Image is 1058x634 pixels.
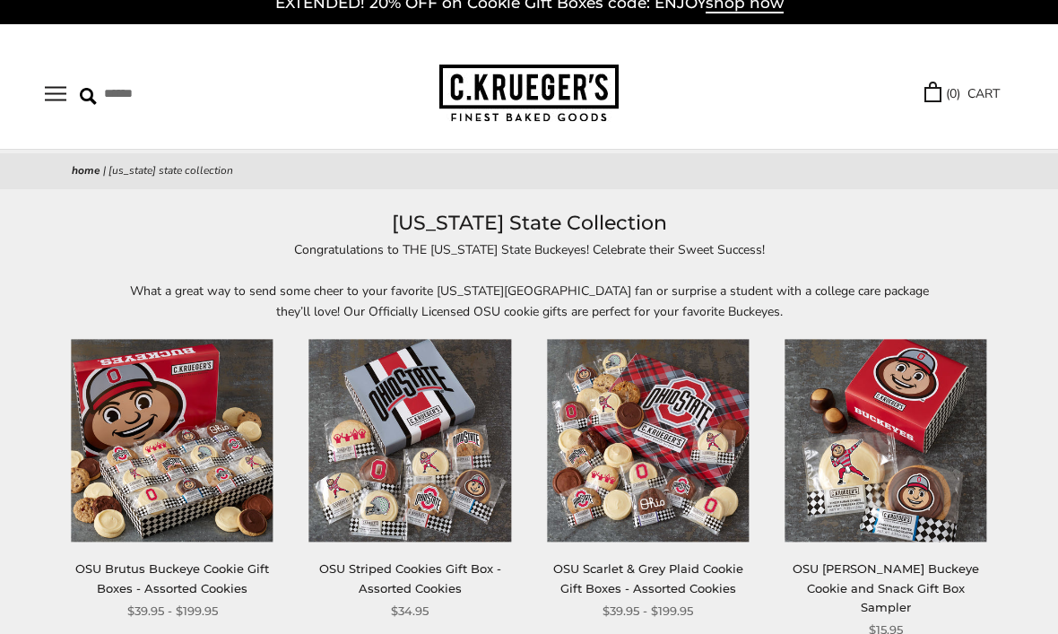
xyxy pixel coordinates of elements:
[547,340,749,542] img: OSU Scarlet & Grey Plaid Cookie Gift Boxes - Assorted Cookies
[75,561,269,595] a: OSU Brutus Buckeye Cookie Gift Boxes - Assorted Cookies
[45,86,66,101] button: Open navigation
[72,163,100,178] a: Home
[785,340,986,542] img: OSU Brutus Buckeye Cookie and Snack Gift Box Sampler
[924,83,1000,104] a: (0) CART
[117,239,941,260] p: Congratulations to THE [US_STATE] State Buckeyes! Celebrate their Sweet Success!
[309,340,511,542] img: OSU Striped Cookies Gift Box - Assorted Cookies
[80,80,279,108] input: Search
[80,88,97,105] img: Search
[793,561,979,614] a: OSU [PERSON_NAME] Buckeye Cookie and Snack Gift Box Sampler
[117,281,941,322] p: What a great way to send some cheer to your favorite [US_STATE][GEOGRAPHIC_DATA] fan or surprise ...
[72,340,273,542] img: OSU Brutus Buckeye Cookie Gift Boxes - Assorted Cookies
[603,602,693,621] span: $39.95 - $199.95
[72,162,986,180] nav: breadcrumbs
[108,163,233,178] span: [US_STATE] State Collection
[439,65,619,123] img: C.KRUEGER'S
[103,163,106,178] span: |
[319,561,501,595] a: OSU Striped Cookies Gift Box - Assorted Cookies
[72,207,986,239] h1: [US_STATE] State Collection
[553,561,743,595] a: OSU Scarlet & Grey Plaid Cookie Gift Boxes - Assorted Cookies
[391,602,429,621] span: $34.95
[14,566,186,620] iframe: Sign Up via Text for Offers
